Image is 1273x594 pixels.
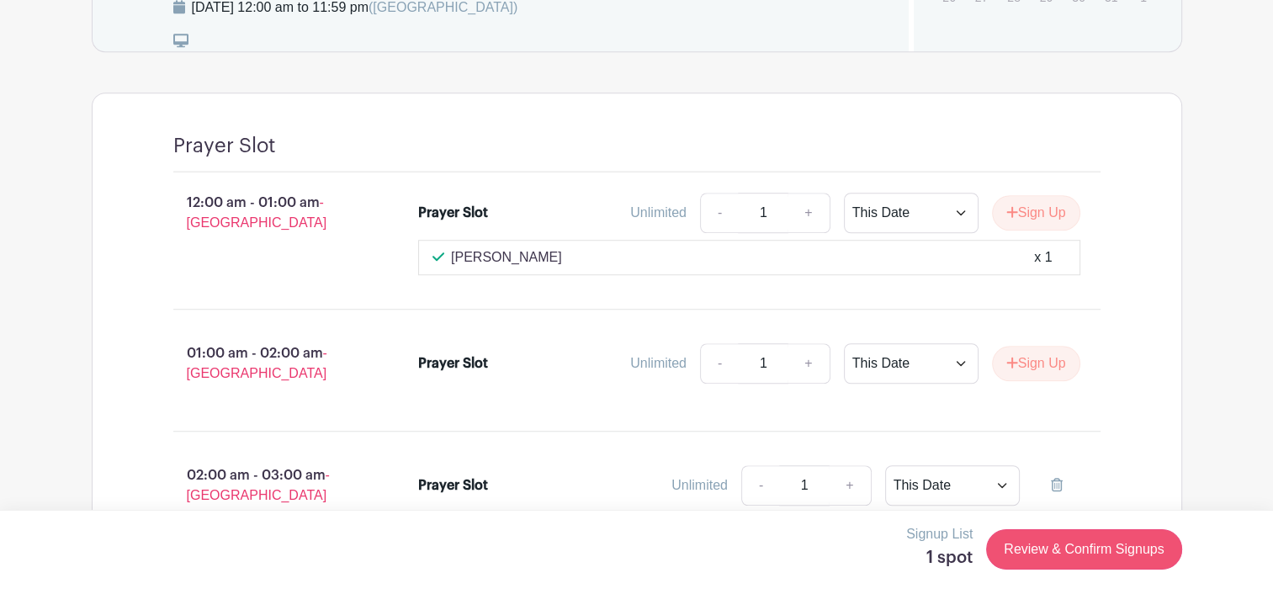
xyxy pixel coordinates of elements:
a: Review & Confirm Signups [986,529,1181,570]
div: Prayer Slot [418,203,488,223]
h4: Prayer Slot [173,134,276,158]
button: Sign Up [992,346,1080,381]
p: 02:00 am - 03:00 am [146,459,392,512]
div: x 1 [1034,247,1052,268]
p: [PERSON_NAME] [451,247,562,268]
p: Signup List [906,524,973,544]
div: Unlimited [630,203,687,223]
p: 01:00 am - 02:00 am [146,337,392,390]
div: Unlimited [671,475,728,496]
div: Prayer Slot [418,353,488,374]
a: - [700,193,739,233]
a: - [700,343,739,384]
p: 12:00 am - 01:00 am [146,186,392,240]
div: Unlimited [630,353,687,374]
a: - [741,465,780,506]
button: Sign Up [992,195,1080,231]
div: Prayer Slot [418,475,488,496]
a: + [788,193,830,233]
h5: 1 spot [906,548,973,568]
a: + [788,343,830,384]
a: + [829,465,871,506]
